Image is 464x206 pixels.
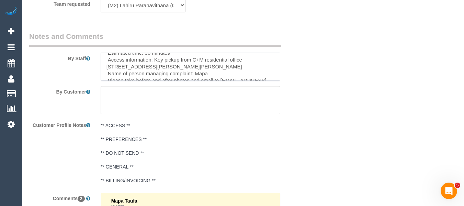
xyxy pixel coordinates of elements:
img: Automaid Logo [4,7,18,17]
legend: Notes and Comments [29,31,281,47]
label: By Staff [24,53,95,62]
label: Comments [24,193,95,202]
label: Customer Profile Notes [24,119,95,129]
span: Mapa Taufa [111,198,137,204]
label: By Customer [24,86,95,95]
iframe: Intercom live chat [441,183,457,199]
span: 5 [455,183,460,188]
span: 2 [78,196,85,202]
